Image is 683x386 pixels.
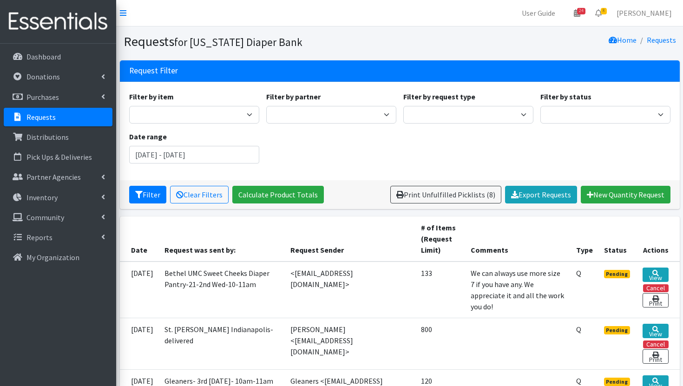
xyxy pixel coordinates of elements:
a: 24 [566,4,588,22]
th: Status [598,216,637,262]
abbr: Quantity [576,376,581,386]
a: Home [609,35,637,45]
input: January 1, 2011 - December 31, 2011 [129,146,259,164]
button: Cancel [643,340,669,348]
a: 8 [588,4,609,22]
a: Print Unfulfilled Picklists (8) [390,186,501,203]
a: Purchases [4,88,112,106]
p: Reports [26,233,53,242]
td: [PERSON_NAME] <[EMAIL_ADDRESS][DOMAIN_NAME]> [285,318,415,369]
span: 8 [601,8,607,14]
p: Purchases [26,92,59,102]
p: Distributions [26,132,69,142]
a: User Guide [514,4,563,22]
th: Type [571,216,598,262]
a: Export Requests [505,186,577,203]
p: Pick Ups & Deliveries [26,152,92,162]
span: Pending [604,270,630,278]
a: New Quantity Request [581,186,670,203]
a: My Organization [4,248,112,267]
th: Comments [465,216,571,262]
td: [DATE] [120,262,159,318]
p: Dashboard [26,52,61,61]
p: Donations [26,72,60,81]
p: Partner Agencies [26,172,81,182]
th: Request was sent by: [159,216,285,262]
small: for [US_STATE] Diaper Bank [174,35,302,49]
abbr: Quantity [576,268,581,278]
p: Requests [26,112,56,122]
a: Print [643,293,668,307]
a: Community [4,208,112,227]
label: Filter by request type [403,91,475,102]
a: Print [643,349,668,364]
p: My Organization [26,253,79,262]
td: 800 [415,318,465,369]
a: Clear Filters [170,186,229,203]
a: View [643,268,668,282]
label: Filter by item [129,91,174,102]
h1: Requests [124,33,396,50]
abbr: Quantity [576,325,581,334]
a: Requests [647,35,676,45]
th: Request Sender [285,216,415,262]
button: Filter [129,186,166,203]
td: [DATE] [120,318,159,369]
label: Filter by partner [266,91,321,102]
p: Inventory [26,193,58,202]
td: <[EMAIL_ADDRESS][DOMAIN_NAME]> [285,262,415,318]
a: [PERSON_NAME] [609,4,679,22]
img: HumanEssentials [4,6,112,37]
th: # of Items (Request Limit) [415,216,465,262]
label: Filter by status [540,91,591,102]
th: Date [120,216,159,262]
p: Community [26,213,64,222]
a: Distributions [4,128,112,146]
a: Requests [4,108,112,126]
a: Calculate Product Totals [232,186,324,203]
td: St. [PERSON_NAME] Indianapolis-delivered [159,318,285,369]
a: Partner Agencies [4,168,112,186]
td: 133 [415,262,465,318]
td: Bethel UMC Sweet Cheeks Diaper Pantry-21-2nd Wed-10-11am [159,262,285,318]
a: Pick Ups & Deliveries [4,148,112,166]
h3: Request Filter [129,66,178,76]
td: We can always use more size 7 if you have any. We appreciate it and all the work you do! [465,262,571,318]
a: Dashboard [4,47,112,66]
label: Date range [129,131,167,142]
span: Pending [604,326,630,334]
th: Actions [637,216,679,262]
span: Pending [604,378,630,386]
a: Inventory [4,188,112,207]
span: 24 [577,8,585,14]
a: Reports [4,228,112,247]
a: Donations [4,67,112,86]
button: Cancel [643,284,669,292]
a: View [643,324,668,338]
